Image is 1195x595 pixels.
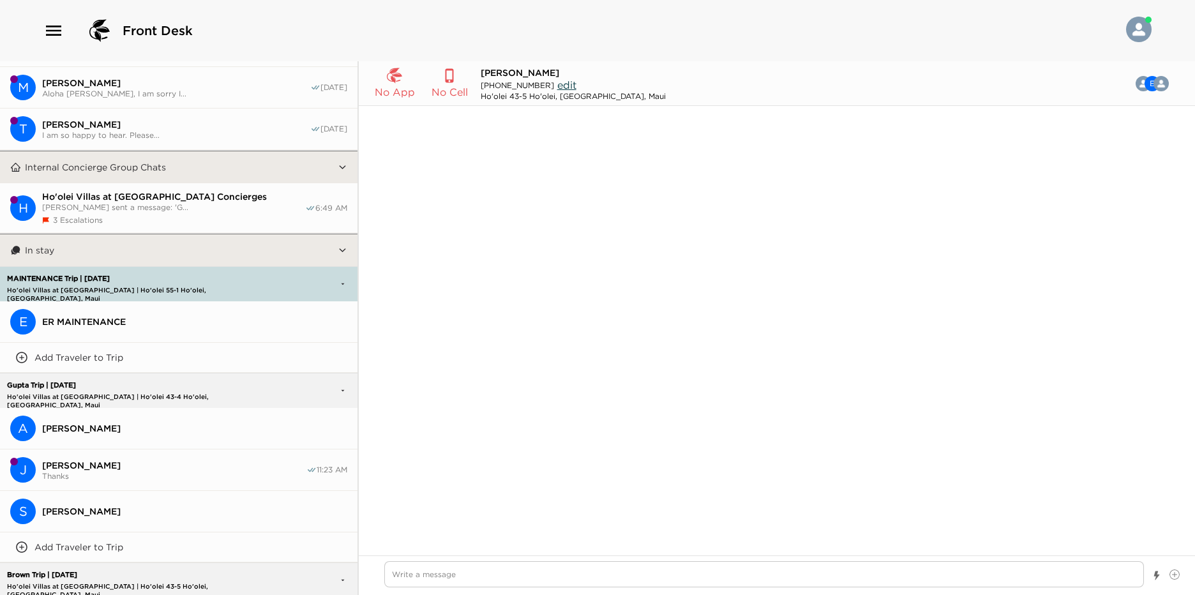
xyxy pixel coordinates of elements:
div: Ho'olei 43-5 Ho'olei, [GEOGRAPHIC_DATA], Maui [481,91,666,101]
textarea: Write a message [384,561,1144,587]
p: Internal Concierge Group Chats [25,162,166,173]
div: Ho'olei Villas at Grand Wailea [10,195,36,221]
span: Thanks [42,471,306,481]
span: edit [557,79,576,91]
p: Add Traveler to Trip [34,352,123,363]
span: [PERSON_NAME] [481,67,559,79]
span: ER MAINTENANCE [42,316,347,328]
div: S [10,499,36,524]
img: User [1126,17,1152,42]
p: Brown Trip | [DATE] [4,571,280,579]
button: Internal Concierge Group Chats [21,151,338,183]
div: M [10,75,36,100]
div: Melissa Glennon [1154,76,1169,91]
span: Ho'olei Villas at [GEOGRAPHIC_DATA] Concierges [42,191,305,202]
span: Front Desk [123,22,193,40]
span: [PERSON_NAME] [42,423,347,434]
span: 11:23 AM [317,465,347,475]
p: Gupta Trip | [DATE] [4,381,280,389]
p: Ho'olei Villas at [GEOGRAPHIC_DATA] | Ho'olei 43-4 Ho'olei, [GEOGRAPHIC_DATA], Maui [4,393,280,401]
p: Ho'olei Villas at [GEOGRAPHIC_DATA] | Ho'olei 55-1 Ho'olei, [GEOGRAPHIC_DATA], Maui [4,286,280,294]
div: H [10,195,36,221]
div: A [10,416,36,441]
span: 6:49 AM [315,203,347,213]
span: Aloha [PERSON_NAME], I am sorry I... [42,89,310,98]
div: E [10,309,36,335]
span: [PERSON_NAME] [42,119,310,130]
div: Jatinder Mahajan [10,457,36,483]
span: [DATE] [320,82,347,93]
img: M [1154,76,1169,91]
div: Shobha Mahajan [10,499,36,524]
button: In stay [21,234,338,266]
div: Anisha Gupta [10,416,36,441]
span: [PHONE_NUMBER] [481,80,554,90]
span: I am so happy to hear. Please... [42,130,310,140]
span: [DATE] [320,124,347,134]
div: ER MAINTENANCE [10,309,36,335]
p: Add Traveler to Trip [34,541,123,553]
p: No App [375,84,415,100]
span: [PERSON_NAME] sent a message: 'G... [42,202,305,212]
span: 3 Escalations [53,215,103,225]
button: Show templates [1152,564,1161,587]
span: [PERSON_NAME] [42,506,347,517]
div: Tracy Van Grack [10,116,36,142]
p: No Cell [432,84,468,100]
p: In stay [25,245,54,256]
button: MEC [1120,71,1179,96]
img: logo [84,15,115,46]
div: J [10,457,36,483]
p: MAINTENANCE Trip | [DATE] [4,275,280,283]
div: Michele Fualii [10,75,36,100]
p: Ho'olei Villas at [GEOGRAPHIC_DATA] | Ho'olei 43-5 Ho'olei, [GEOGRAPHIC_DATA], Maui [4,582,280,591]
span: [PERSON_NAME] [42,77,310,89]
div: T [10,116,36,142]
span: [PERSON_NAME] [42,460,306,471]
